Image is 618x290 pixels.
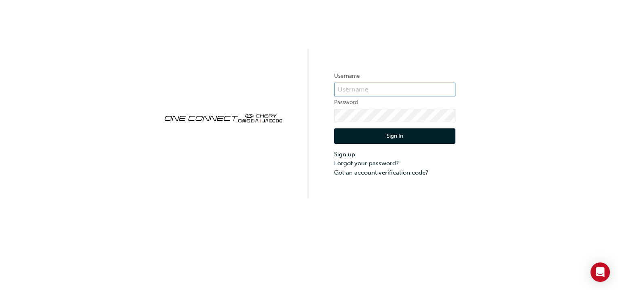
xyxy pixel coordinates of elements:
[334,83,455,96] input: Username
[334,159,455,168] a: Forgot your password?
[334,128,455,144] button: Sign In
[334,150,455,159] a: Sign up
[334,168,455,177] a: Got an account verification code?
[334,98,455,107] label: Password
[590,262,610,282] div: Open Intercom Messenger
[334,71,455,81] label: Username
[163,107,284,128] img: oneconnect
